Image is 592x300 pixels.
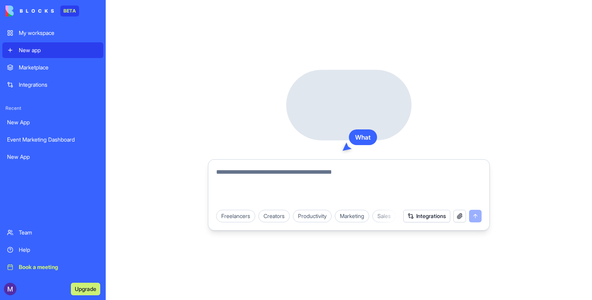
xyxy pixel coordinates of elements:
a: Event Marketing Dashboard [2,132,103,147]
div: New App [7,153,99,161]
div: Marketing [335,210,369,222]
button: Upgrade [71,283,100,295]
a: New App [2,115,103,130]
div: New App [7,118,99,126]
div: Event Marketing Dashboard [7,136,99,144]
div: New app [19,46,99,54]
a: Integrations [2,77,103,93]
div: Team [19,229,99,236]
img: logo [5,5,54,16]
a: Help [2,242,103,258]
div: Integrations [19,81,99,89]
div: Help [19,246,99,254]
div: BETA [60,5,79,16]
div: Book a meeting [19,263,99,271]
img: ACg8ocJtOslkEheqcbxbRNY-DBVyiSoWR6j0po04Vm4_vNZB470J1w=s96-c [4,283,16,295]
span: Recent [2,105,103,111]
a: Team [2,225,103,240]
a: Marketplace [2,60,103,75]
div: Creators [258,210,290,222]
div: What [349,129,377,145]
div: My workspace [19,29,99,37]
div: Productivity [293,210,332,222]
a: My workspace [2,25,103,41]
a: Upgrade [71,285,100,293]
div: Freelancers [216,210,255,222]
div: Marketplace [19,64,99,71]
a: Book a meeting [2,259,103,275]
a: New App [2,149,103,165]
div: Sales [372,210,396,222]
button: Integrations [403,210,450,222]
a: New app [2,42,103,58]
a: BETA [5,5,79,16]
